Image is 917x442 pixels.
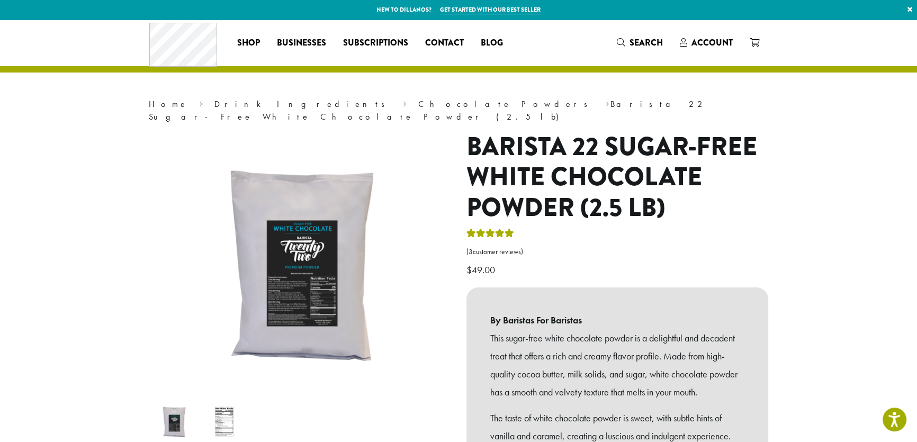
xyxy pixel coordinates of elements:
span: › [403,94,407,111]
span: $ [466,264,472,276]
span: Blog [481,37,503,50]
span: 3 [469,247,473,256]
a: Chocolate Powders [418,98,595,110]
a: Get started with our best seller [440,5,541,14]
span: › [199,94,203,111]
span: › [606,94,609,111]
div: Rated 5.00 out of 5 [466,227,514,243]
span: Subscriptions [343,37,408,50]
bdi: 49.00 [466,264,498,276]
p: This sugar-free white chocolate powder is a delightful and decadent treat that offers a rich and ... [490,329,744,401]
a: Search [608,34,671,51]
nav: Breadcrumb [149,98,768,123]
span: Businesses [277,37,326,50]
span: Contact [425,37,464,50]
span: Shop [237,37,260,50]
a: (3customer reviews) [466,247,768,257]
a: Home [149,98,188,110]
a: Drink Ingredients [214,98,392,110]
h1: Barista 22 Sugar-Free White Chocolate Powder (2.5 lb) [466,132,768,223]
b: By Baristas For Baristas [490,311,744,329]
a: Shop [229,34,268,51]
span: Search [630,37,663,49]
span: Account [691,37,733,49]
